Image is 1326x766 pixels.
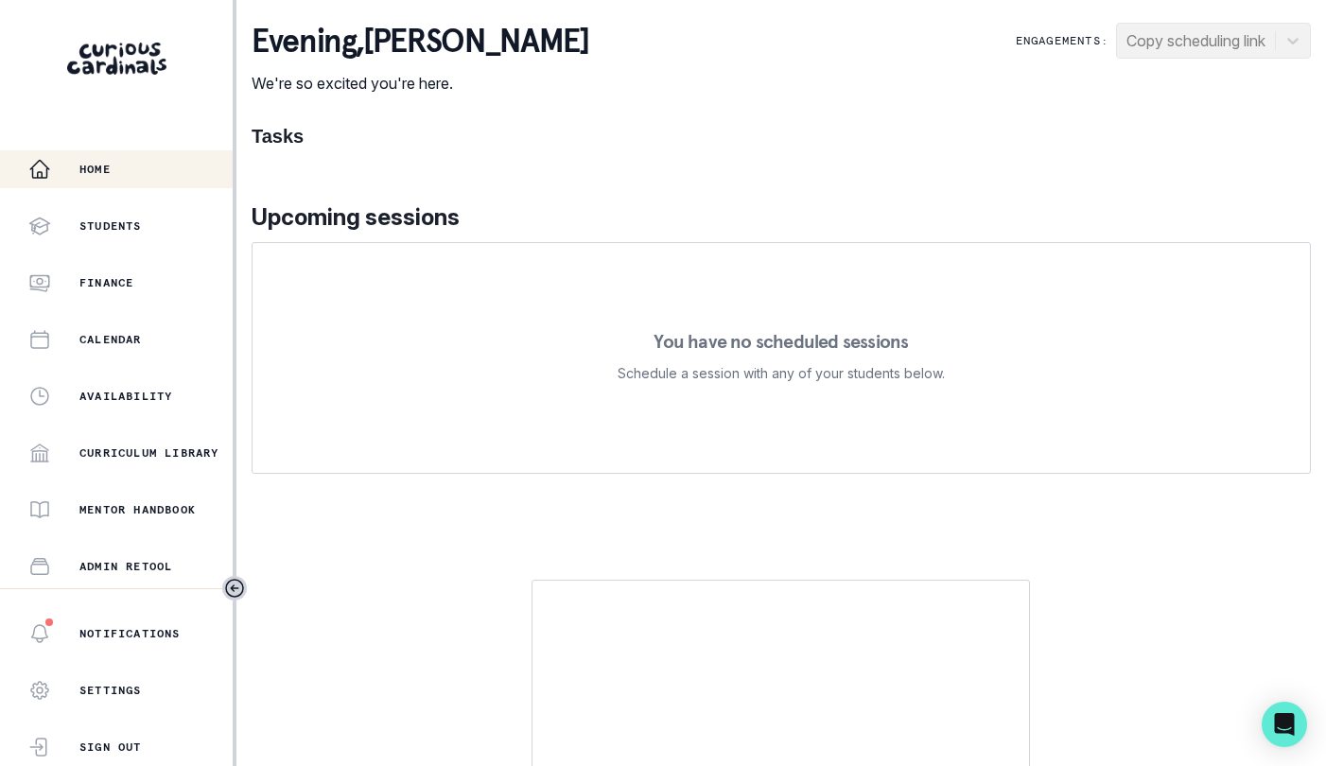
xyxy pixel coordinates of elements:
p: Home [79,162,111,177]
p: Students [79,218,142,234]
p: Finance [79,275,133,290]
p: Schedule a session with any of your students below. [618,362,945,385]
p: evening , [PERSON_NAME] [252,23,588,61]
p: Sign Out [79,740,142,755]
h1: Tasks [252,125,1311,148]
p: Mentor Handbook [79,502,196,517]
p: You have no scheduled sessions [654,332,908,351]
button: Toggle sidebar [222,576,247,601]
p: Settings [79,683,142,698]
p: Admin Retool [79,559,172,574]
p: Notifications [79,626,181,641]
p: Upcoming sessions [252,200,1311,235]
div: Open Intercom Messenger [1262,702,1307,747]
p: Engagements: [1016,33,1108,48]
img: Curious Cardinals Logo [67,43,166,75]
p: Curriculum Library [79,445,219,461]
p: Availability [79,389,172,404]
p: We're so excited you're here. [252,72,588,95]
p: Calendar [79,332,142,347]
